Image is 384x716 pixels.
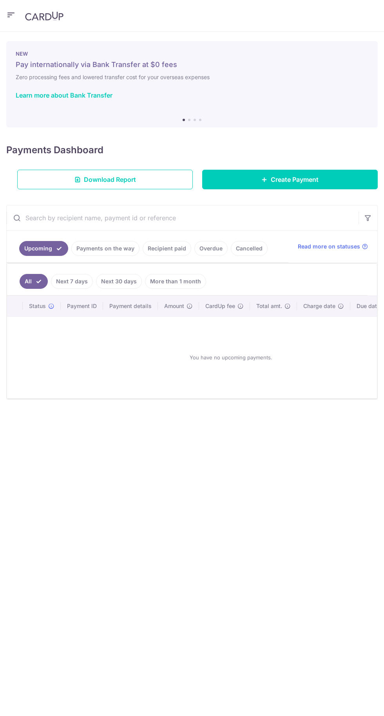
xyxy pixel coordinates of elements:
[335,692,376,712] iframe: Opens a widget where you can find more information
[303,302,335,310] span: Charge date
[143,241,191,256] a: Recipient paid
[17,170,193,189] a: Download Report
[357,302,380,310] span: Due date
[25,11,63,21] img: CardUp
[194,241,228,256] a: Overdue
[271,175,319,184] span: Create Payment
[298,243,360,250] span: Read more on statuses
[29,302,46,310] span: Status
[164,302,184,310] span: Amount
[51,274,93,289] a: Next 7 days
[61,296,103,316] th: Payment ID
[19,241,68,256] a: Upcoming
[205,302,235,310] span: CardUp fee
[103,296,158,316] th: Payment details
[16,60,368,69] h5: Pay internationally via Bank Transfer at $0 fees
[16,73,368,82] h6: Zero processing fees and lowered transfer cost for your overseas expenses
[145,274,206,289] a: More than 1 month
[84,175,136,184] span: Download Report
[7,205,359,230] input: Search by recipient name, payment id or reference
[202,170,378,189] a: Create Payment
[256,302,282,310] span: Total amt.
[231,241,268,256] a: Cancelled
[71,241,139,256] a: Payments on the way
[298,243,368,250] a: Read more on statuses
[96,274,142,289] a: Next 30 days
[16,91,112,99] a: Learn more about Bank Transfer
[6,143,103,157] h4: Payments Dashboard
[16,51,368,57] p: NEW
[20,274,48,289] a: All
